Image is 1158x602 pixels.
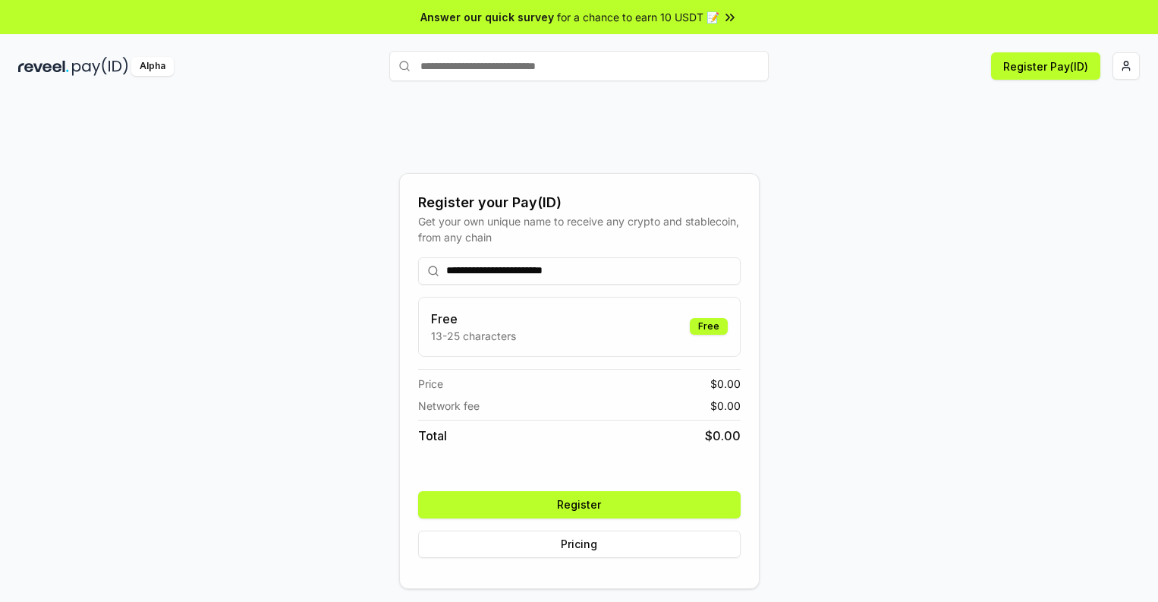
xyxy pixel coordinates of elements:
[991,52,1100,80] button: Register Pay(ID)
[557,9,719,25] span: for a chance to earn 10 USDT 📝
[18,57,69,76] img: reveel_dark
[418,192,741,213] div: Register your Pay(ID)
[710,398,741,414] span: $ 0.00
[418,427,447,445] span: Total
[72,57,128,76] img: pay_id
[420,9,554,25] span: Answer our quick survey
[431,310,516,328] h3: Free
[418,491,741,518] button: Register
[431,328,516,344] p: 13-25 characters
[710,376,741,392] span: $ 0.00
[418,213,741,245] div: Get your own unique name to receive any crypto and stablecoin, from any chain
[705,427,741,445] span: $ 0.00
[690,318,728,335] div: Free
[418,376,443,392] span: Price
[131,57,174,76] div: Alpha
[418,398,480,414] span: Network fee
[418,531,741,558] button: Pricing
